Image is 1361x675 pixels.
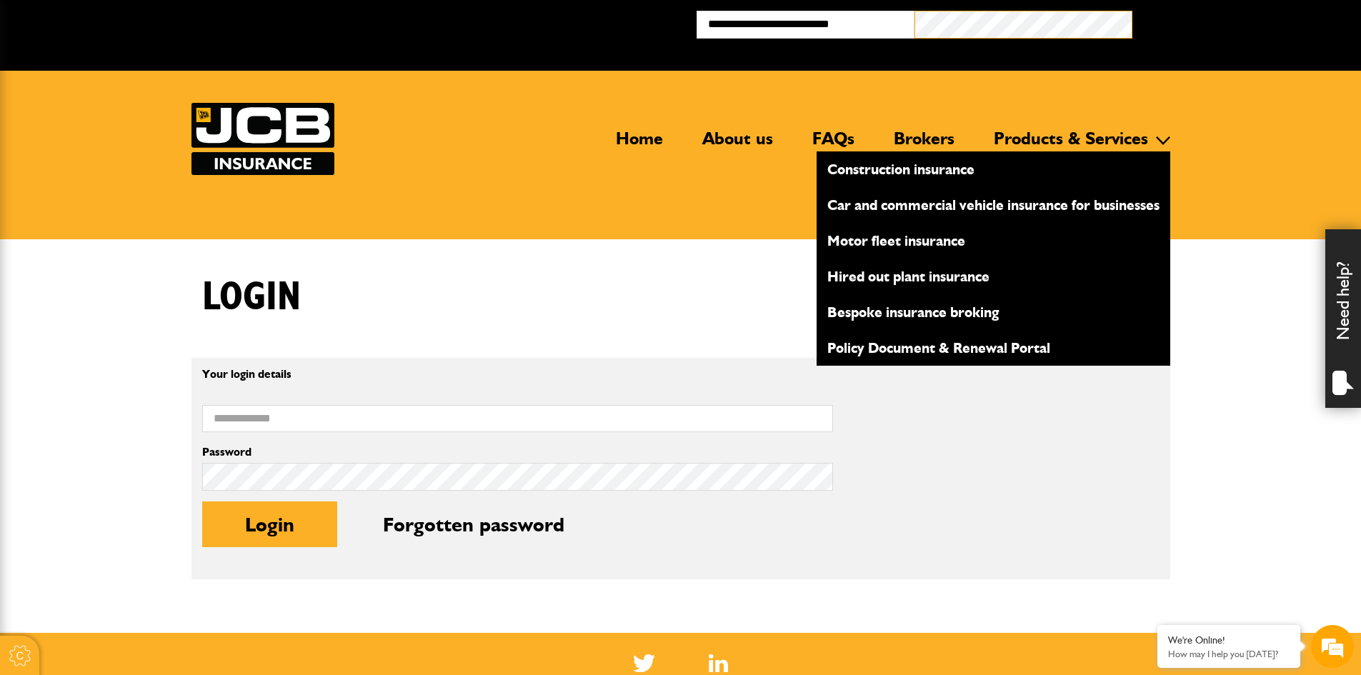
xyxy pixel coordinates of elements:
[633,654,655,672] img: Twitter
[19,259,261,428] textarea: Type your message and hit 'Enter'
[19,132,261,164] input: Enter your last name
[202,501,337,547] button: Login
[817,193,1170,217] a: Car and commercial vehicle insurance for businesses
[202,274,301,321] h1: Login
[605,128,674,161] a: Home
[802,128,865,161] a: FAQs
[1168,649,1290,659] p: How may I help you today?
[340,501,607,547] button: Forgotten password
[817,336,1170,360] a: Policy Document & Renewal Portal
[1325,229,1361,408] div: Need help?
[983,128,1159,161] a: Products & Services
[202,369,833,380] p: Your login details
[883,128,965,161] a: Brokers
[817,229,1170,253] a: Motor fleet insurance
[24,79,60,99] img: d_20077148190_company_1631870298795_20077148190
[1132,11,1350,33] button: Broker Login
[74,80,240,99] div: Chat with us now
[709,654,728,672] img: Linked In
[191,103,334,175] a: JCB Insurance Services
[191,103,334,175] img: JCB Insurance Services logo
[817,157,1170,181] a: Construction insurance
[19,216,261,248] input: Enter your phone number
[234,7,269,41] div: Minimize live chat window
[692,128,784,161] a: About us
[817,264,1170,289] a: Hired out plant insurance
[1168,634,1290,646] div: We're Online!
[194,440,259,459] em: Start Chat
[817,300,1170,324] a: Bespoke insurance broking
[202,446,833,458] label: Password
[709,654,728,672] a: LinkedIn
[19,174,261,206] input: Enter your email address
